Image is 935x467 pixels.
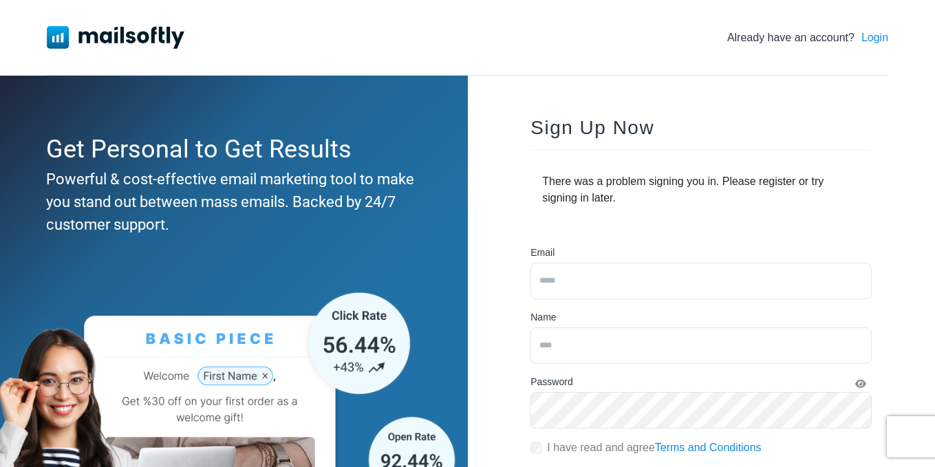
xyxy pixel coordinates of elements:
[727,30,888,46] div: Already have an account?
[855,379,866,389] i: Show Password
[861,30,888,46] a: Login
[46,168,415,236] div: Powerful & cost-effective email marketing tool to make you stand out between mass emails. Backed ...
[530,117,654,138] span: Sign Up Now
[530,246,555,260] label: Email
[530,162,872,218] div: There was a problem signing you in. Please register or try signing in later.
[46,131,415,168] div: Get Personal to Get Results
[47,26,184,48] img: Mailsoftly
[655,442,762,453] a: Terms and Conditions
[547,439,761,456] label: I have read and agree
[530,375,572,389] label: Password
[530,310,556,325] label: Name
